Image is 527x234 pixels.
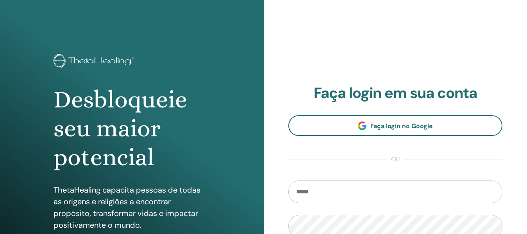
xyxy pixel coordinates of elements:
span: ou [387,155,404,164]
a: Faça login no Google [288,115,503,136]
p: ThetaHealing capacita pessoas de todas as origens e religiões a encontrar propósito, transformar ... [54,184,210,231]
h1: Desbloqueie seu maior potencial [54,85,210,172]
span: Faça login no Google [370,122,433,130]
h2: Faça login em sua conta [288,84,503,102]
